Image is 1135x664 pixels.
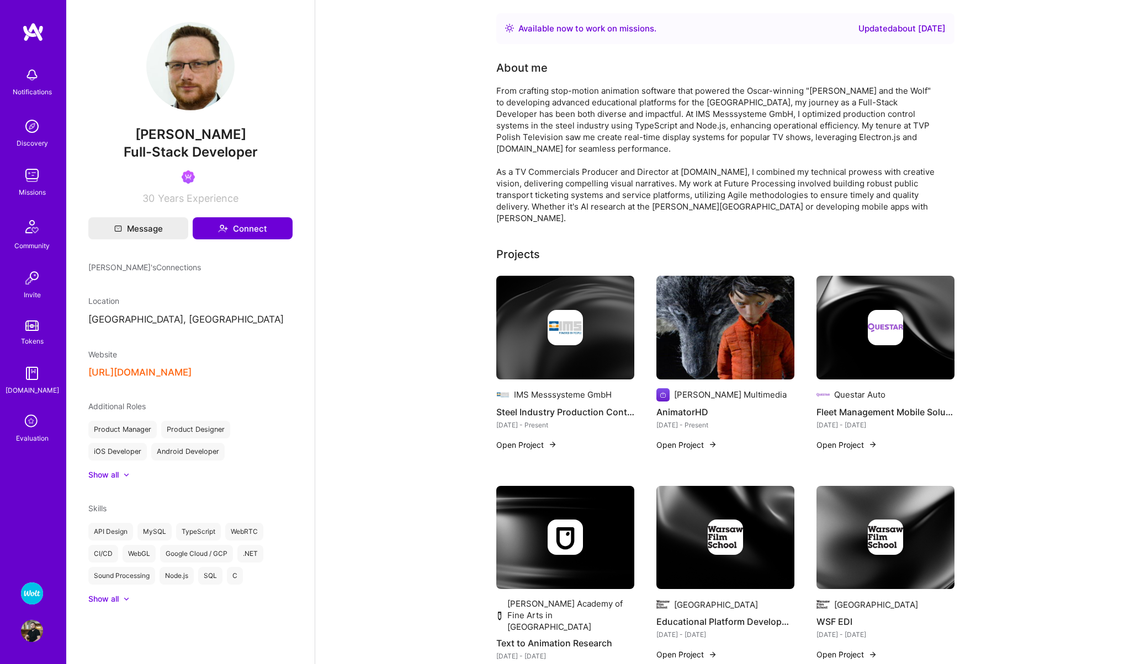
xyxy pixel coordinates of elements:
[656,276,794,379] img: AnimatorHD
[88,217,188,239] button: Message
[858,22,946,35] div: Updated about [DATE]
[505,24,514,33] img: Availability
[656,388,670,401] img: Company logo
[548,520,583,555] img: Company logo
[160,567,194,585] div: Node.js
[656,629,794,640] div: [DATE] - [DATE]
[548,440,557,449] img: arrow-right
[674,599,758,611] div: [GEOGRAPHIC_DATA]
[114,224,122,232] i: icon Mail
[88,567,155,585] div: Sound Processing
[496,276,634,379] img: cover
[816,649,877,660] button: Open Project
[496,636,634,650] h4: Text to Animation Research
[816,405,954,419] h4: Fleet Management Mobile Solutions
[25,320,39,331] img: tokens
[868,650,877,659] img: arrow-right
[137,523,172,540] div: MySQL
[18,582,46,604] a: Wolt - Fintech: Payments Expansion Team
[24,289,41,301] div: Invite
[868,520,903,555] img: Company logo
[21,620,43,642] img: User Avatar
[548,310,583,345] img: Company logo
[868,440,877,449] img: arrow-right
[13,86,52,98] div: Notifications
[88,469,119,480] div: Show all
[496,405,634,419] h4: Steel Industry Production Control Systems
[88,504,107,513] span: Skills
[18,620,46,642] a: User Avatar
[674,389,787,400] div: [PERSON_NAME] Multimedia
[518,22,656,35] div: Available now to work on missions .
[656,405,794,419] h4: AnimatorHD
[496,419,634,431] div: [DATE] - Present
[88,126,293,143] span: [PERSON_NAME]
[158,192,238,204] span: Years Experience
[88,295,293,307] div: Location
[708,520,743,555] img: Company logo
[14,240,50,251] div: Community
[182,170,195,184] img: Been on Mission
[507,598,634,633] div: [PERSON_NAME] Academy of Fine Arts in [GEOGRAPHIC_DATA]
[708,650,717,659] img: arrow-right
[21,164,43,186] img: teamwork
[834,389,885,400] div: Questar Auto
[218,223,228,233] i: icon Connect
[21,362,43,384] img: guide book
[21,582,43,604] img: Wolt - Fintech: Payments Expansion Team
[160,545,233,563] div: Google Cloud / GCP
[816,598,830,611] img: Company logo
[88,401,146,411] span: Additional Roles
[17,137,48,149] div: Discovery
[123,545,156,563] div: WebGL
[514,389,612,400] div: IMS Messsysteme GmbH
[6,384,59,396] div: [DOMAIN_NAME]
[142,192,155,204] span: 30
[88,261,201,273] span: [PERSON_NAME]'s Connections
[193,217,293,239] button: Connect
[656,486,794,590] img: cover
[161,421,230,438] div: Product Designer
[816,388,830,401] img: Company logo
[88,545,118,563] div: CI/CD
[496,439,557,451] button: Open Project
[19,186,46,198] div: Missions
[496,650,634,662] div: [DATE] - [DATE]
[198,567,222,585] div: SQL
[88,421,157,438] div: Product Manager
[22,411,43,432] i: icon SelectionTeam
[88,367,192,378] button: [URL][DOMAIN_NAME]
[496,486,634,590] img: cover
[237,545,263,563] div: .NET
[656,439,717,451] button: Open Project
[176,523,221,540] div: TypeScript
[816,614,954,629] h4: WSF EDI
[834,599,918,611] div: [GEOGRAPHIC_DATA]
[21,267,43,289] img: Invite
[21,64,43,86] img: bell
[151,443,225,460] div: Android Developer
[496,60,548,76] div: About me
[868,310,903,345] img: Company logo
[656,614,794,629] h4: Educational Platform Development
[225,523,263,540] div: WebRTC
[496,388,510,401] img: Company logo
[88,593,119,604] div: Show all
[22,22,44,42] img: logo
[496,609,503,622] img: Company logo
[816,486,954,590] img: cover
[88,523,133,540] div: API Design
[816,439,877,451] button: Open Project
[656,598,670,611] img: Company logo
[656,419,794,431] div: [DATE] - Present
[21,115,43,137] img: discovery
[708,440,717,449] img: arrow-right
[88,313,293,326] p: [GEOGRAPHIC_DATA], [GEOGRAPHIC_DATA]
[816,419,954,431] div: [DATE] - [DATE]
[19,213,45,240] img: Community
[21,335,44,347] div: Tokens
[656,649,717,660] button: Open Project
[496,246,540,263] div: Projects
[816,629,954,640] div: [DATE] - [DATE]
[88,443,147,460] div: iOS Developer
